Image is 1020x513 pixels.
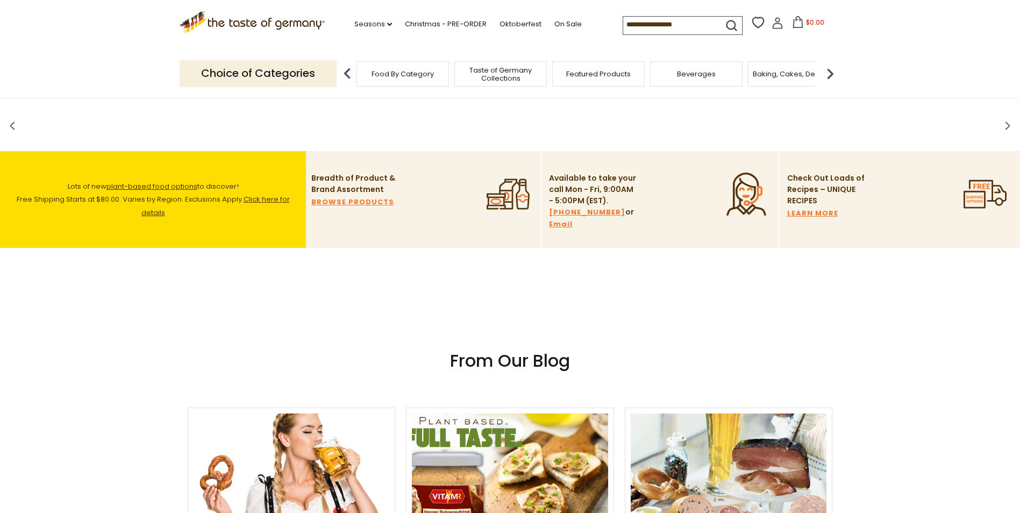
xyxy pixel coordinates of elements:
a: Taste of Germany Collections [458,66,544,82]
a: Featured Products [566,70,631,78]
h3: From Our Blog [188,350,833,372]
p: Choice of Categories [180,60,337,87]
p: Available to take your call Mon - Fri, 9:00AM - 5:00PM (EST). or [549,173,638,230]
p: Check Out Loads of Recipes – UNIQUE RECIPES [787,173,865,206]
img: previous arrow [337,63,358,84]
a: [PHONE_NUMBER] [549,206,625,218]
a: Oktoberfest [500,18,541,30]
a: On Sale [554,18,582,30]
span: $0.00 [806,18,824,27]
a: Baking, Cakes, Desserts [753,70,836,78]
span: Lots of new to discover! Free Shipping Starts at $80.00. Varies by Region. Exclusions Apply. [17,181,290,218]
a: BROWSE PRODUCTS [311,196,394,208]
a: Food By Category [372,70,434,78]
a: Email [549,218,573,230]
a: Seasons [354,18,392,30]
a: Beverages [677,70,716,78]
a: plant-based food options [106,181,197,191]
p: Breadth of Product & Brand Assortment [311,173,400,195]
a: Christmas - PRE-ORDER [405,18,487,30]
button: $0.00 [786,16,831,32]
a: LEARN MORE [787,208,838,219]
img: next arrow [819,63,841,84]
